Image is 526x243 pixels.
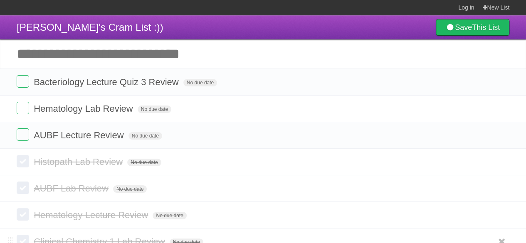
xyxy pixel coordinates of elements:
label: Done [17,102,29,114]
span: No due date [113,185,147,193]
span: AUBF Lab Review [34,183,111,194]
span: AUBF Lecture Review [34,130,126,140]
b: This List [472,23,500,32]
a: SaveThis List [436,19,509,36]
label: Done [17,208,29,221]
span: [PERSON_NAME]'s Cram List :)) [17,22,163,33]
span: No due date [183,79,217,86]
span: No due date [127,159,161,166]
span: No due date [128,132,162,140]
span: Hematology Lecture Review [34,210,150,220]
label: Done [17,75,29,88]
span: Bacteriology Lecture Quiz 3 Review [34,77,181,87]
label: Done [17,128,29,141]
label: Done [17,182,29,194]
span: No due date [138,106,171,113]
span: Hematology Lab Review [34,103,135,114]
span: Histopath Lab Review [34,157,125,167]
span: No due date [153,212,186,219]
label: Done [17,155,29,167]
